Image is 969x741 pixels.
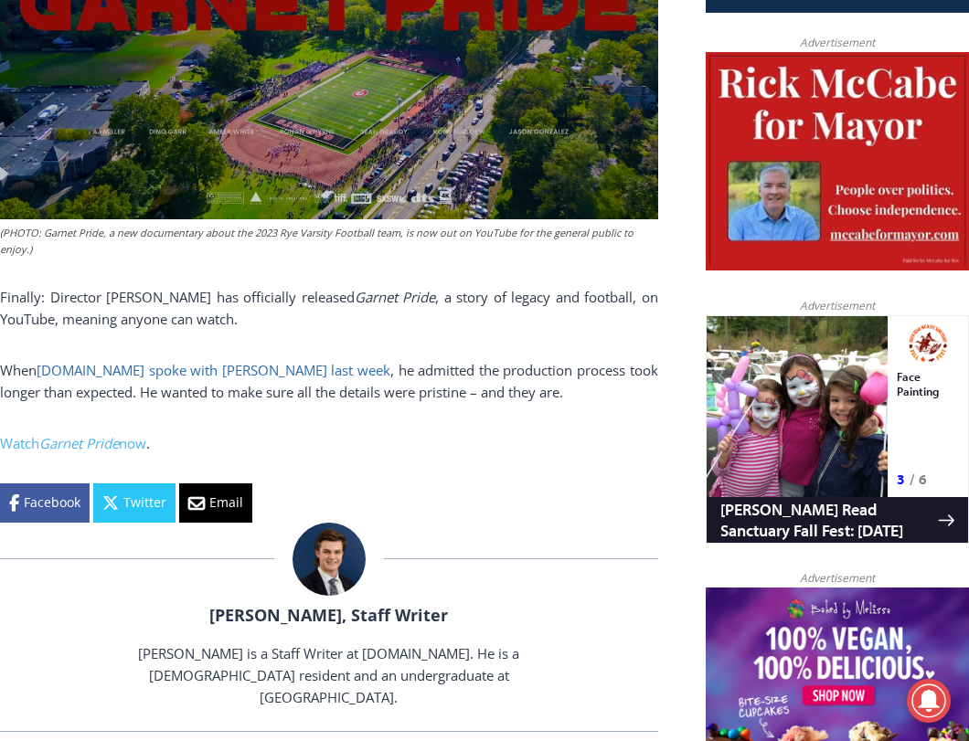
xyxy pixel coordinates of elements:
[478,182,847,223] span: Intern @ [DOMAIN_NAME]
[355,288,436,306] em: Garnet Pride
[462,1,864,177] div: "We would have speakers with experience in local journalism speak to us about their experiences a...
[209,604,448,626] a: [PERSON_NAME], Staff Writer
[93,483,176,522] a: Twitter
[204,154,208,173] div: /
[782,569,893,587] span: Advertisement
[37,361,390,379] a: [DOMAIN_NAME] spoke with [PERSON_NAME] last week
[782,34,893,51] span: Advertisement
[1,182,262,228] a: [PERSON_NAME] Read Sanctuary Fall Fest: [DATE]
[39,434,119,452] em: Garnet Pride
[179,483,252,522] a: Email
[213,154,221,173] div: 6
[293,523,366,596] img: Charlie Morris headshot PROFESSIONAL HEADSHOT
[706,52,969,271] img: McCabe for Mayor
[191,54,253,150] div: Face Painting
[99,642,559,708] p: [PERSON_NAME] is a Staff Writer at [DOMAIN_NAME]. He is a [DEMOGRAPHIC_DATA] resident and an unde...
[15,184,232,226] h4: [PERSON_NAME] Read Sanctuary Fall Fest: [DATE]
[191,154,199,173] div: 3
[440,177,886,228] a: Intern @ [DOMAIN_NAME]
[782,297,893,314] span: Advertisement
